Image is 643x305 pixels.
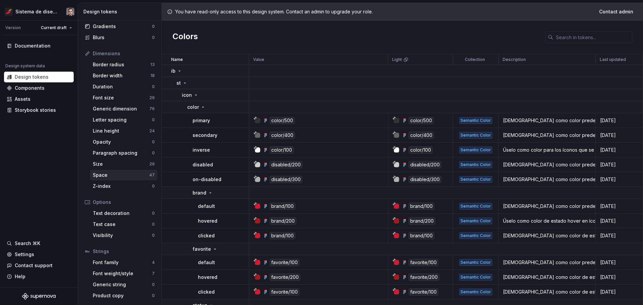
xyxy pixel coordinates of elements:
[5,25,21,30] div: Version
[175,8,373,15] p: You have read-only access to this design system. Contact an admin to upgrade your role.
[409,176,441,183] div: disabled/300
[4,271,74,282] button: Help
[4,94,74,104] a: Assets
[499,232,595,239] div: [DEMOGRAPHIC_DATA] como color de estado posterior al clic en íconos que representan el color de l...
[198,289,215,295] p: clicked
[459,117,492,124] div: Semantic Color
[15,273,25,280] div: Help
[193,161,213,168] p: disabled
[93,199,155,206] div: Options
[193,117,210,124] p: primary
[15,43,51,49] div: Documentation
[1,4,76,19] button: Sistema de diseño IberiaJulio Reyes
[4,105,74,116] a: Storybook stories
[409,117,434,124] div: color/500
[193,147,210,153] p: inverse
[499,161,595,168] div: [DEMOGRAPHIC_DATA] como color predeterminado en íconos que comunican un estado deshabilitados.
[596,161,642,168] div: [DATE]
[90,70,157,81] a: Border width18
[93,281,152,288] div: Generic string
[499,203,595,210] div: [DEMOGRAPHIC_DATA] como color predeterminado en íconos que representan el color de la marca.
[5,63,45,69] div: Design system data
[4,83,74,93] a: Components
[150,73,155,78] div: 18
[596,147,642,153] div: [DATE]
[93,128,149,134] div: Line height
[270,176,302,183] div: disabled/300
[93,50,155,57] div: Dimensions
[150,62,155,67] div: 13
[409,274,439,281] div: favorite/200
[193,132,217,139] p: secondary
[93,117,152,123] div: Letter spacing
[152,293,155,298] div: 0
[90,103,157,114] a: Generic dimension76
[15,240,40,247] div: Search ⌘K
[193,189,206,196] p: brand
[152,271,155,276] div: 7
[459,274,492,281] div: Semantic Color
[499,176,595,183] div: [DEMOGRAPHIC_DATA] como color predeterminado en íconos que se colocan sobre fondos de color disab...
[15,262,53,269] div: Contact support
[152,233,155,238] div: 0
[459,147,492,153] div: Semantic Color
[459,259,492,266] div: Semantic Color
[409,217,435,225] div: brand/200
[596,176,642,183] div: [DATE]
[152,282,155,287] div: 0
[187,104,199,110] p: color
[4,260,74,271] button: Contact support
[596,259,642,266] div: [DATE]
[90,92,157,103] a: Font size29
[15,96,30,102] div: Assets
[198,203,215,210] p: default
[93,94,149,101] div: Font size
[15,251,34,258] div: Settings
[596,289,642,295] div: [DATE]
[409,203,434,210] div: brand/100
[596,117,642,124] div: [DATE]
[499,132,595,139] div: [DEMOGRAPHIC_DATA] como color predeterminado en íconos secundarios o de menor énfasis.
[499,117,595,124] div: [DEMOGRAPHIC_DATA] como color predeterminado en íconos principales o de mayor énfasis.
[90,148,157,158] a: Paragraph spacing0
[198,218,217,224] p: hovered
[193,176,221,183] p: on-disabled
[152,24,155,29] div: 0
[93,150,152,156] div: Paragraph spacing
[90,159,157,169] a: Size29
[459,176,492,183] div: Semantic Color
[93,61,150,68] div: Border radius
[409,288,438,296] div: favorite/100
[90,219,157,230] a: Text case0
[409,132,434,139] div: color/400
[270,217,296,225] div: brand/200
[90,230,157,241] a: Visibility0
[149,161,155,167] div: 29
[499,259,595,266] div: [DEMOGRAPHIC_DATA] como color predeterminado en íconos que se han marcado como favoritos (este co...
[90,170,157,180] a: Space47
[4,249,74,260] a: Settings
[93,72,150,79] div: Border width
[152,183,155,189] div: 0
[38,23,75,32] button: Current draft
[198,232,215,239] p: clicked
[41,25,67,30] span: Current draft
[171,68,175,74] p: ib
[152,84,155,89] div: 0
[459,218,492,224] div: Semantic Color
[553,31,632,43] input: Search in tokens...
[149,172,155,178] div: 47
[90,181,157,192] a: Z-index0
[90,59,157,70] a: Border radius13
[499,289,595,295] div: [DEMOGRAPHIC_DATA] como color de estado posterior al clic en íconos que se han marcado como favor...
[93,183,152,189] div: Z-index
[93,232,152,239] div: Visibility
[459,161,492,168] div: Semantic Color
[596,203,642,210] div: [DATE]
[15,74,49,80] div: Design tokens
[22,293,56,300] svg: Supernova Logo
[93,259,152,266] div: Font family
[93,292,152,299] div: Product copy
[270,288,299,296] div: favorite/100
[596,132,642,139] div: [DATE]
